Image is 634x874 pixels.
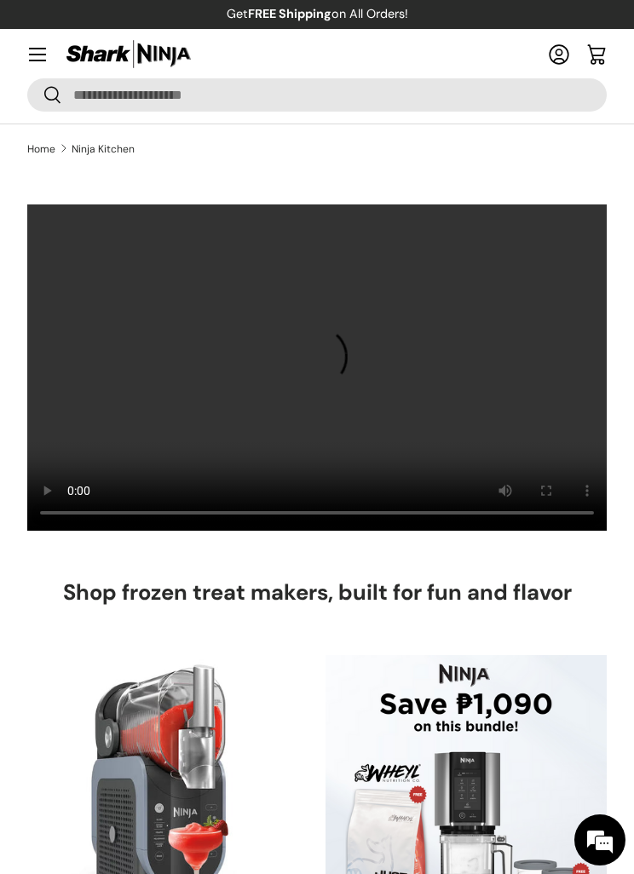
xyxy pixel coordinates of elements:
[27,141,607,157] nav: Breadcrumbs
[27,144,55,154] a: Home
[65,37,193,71] img: Shark Ninja Philippines
[248,6,331,21] strong: FREE Shipping
[63,578,572,607] h2: Shop frozen treat makers, built for fun and flavor
[72,144,135,154] a: Ninja Kitchen
[227,5,408,24] p: Get on All Orders!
